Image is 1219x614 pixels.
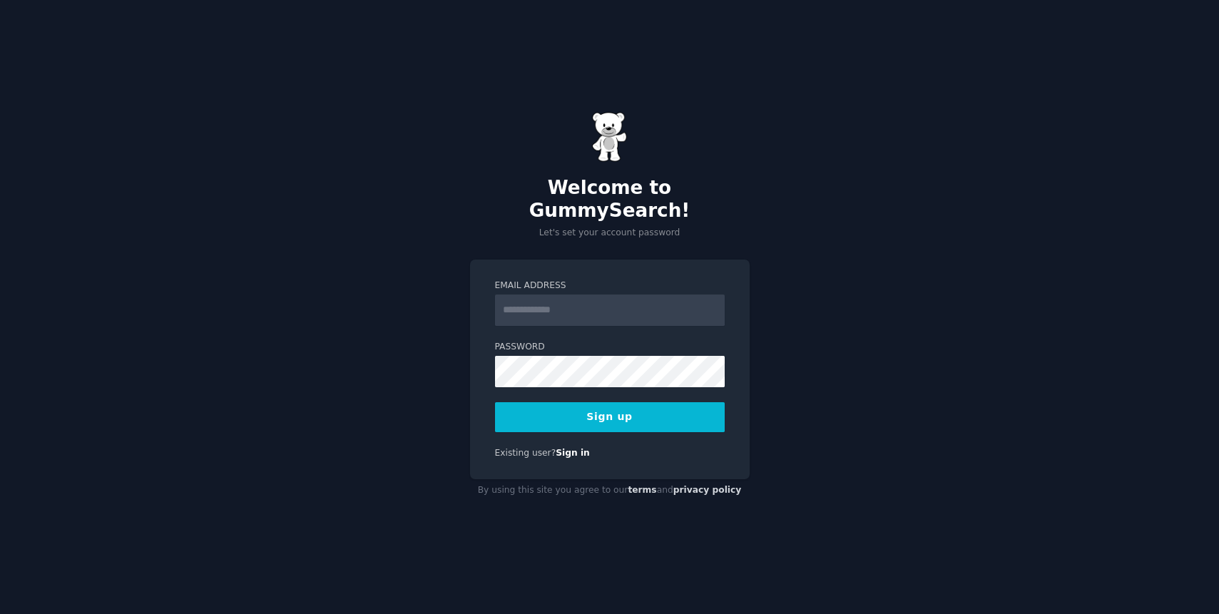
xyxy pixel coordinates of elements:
[470,479,750,502] div: By using this site you agree to our and
[628,485,656,495] a: terms
[556,448,590,458] a: Sign in
[470,177,750,222] h2: Welcome to GummySearch!
[495,448,556,458] span: Existing user?
[470,227,750,240] p: Let's set your account password
[592,112,628,162] img: Gummy Bear
[495,341,725,354] label: Password
[495,280,725,292] label: Email Address
[673,485,742,495] a: privacy policy
[495,402,725,432] button: Sign up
